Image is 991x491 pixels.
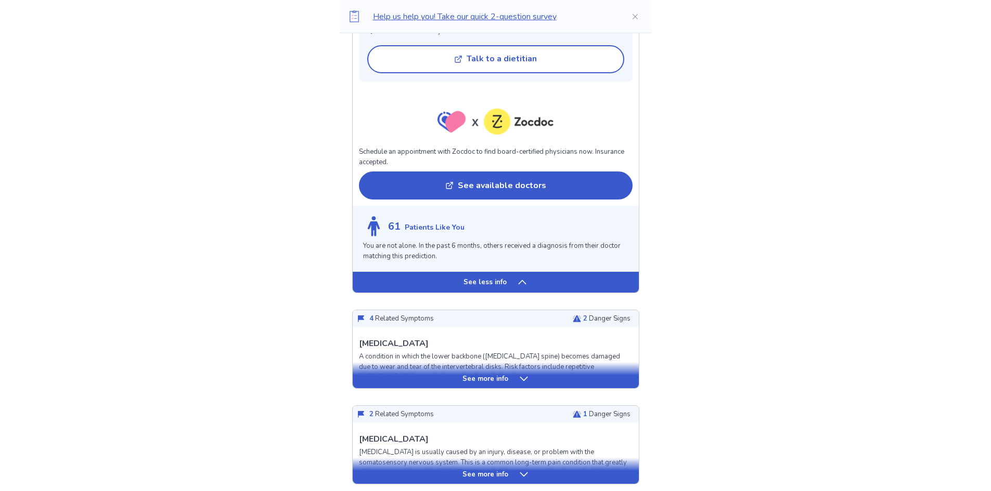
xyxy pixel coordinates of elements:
p: Related Symptoms [369,314,434,324]
span: 2 [583,314,587,323]
a: See available doctors [359,167,633,200]
p: See more info [462,374,508,384]
p: 61 [388,219,401,234]
p: A condition in which the lower backbone ([MEDICAL_DATA] spine) becomes damaged due to wear and te... [359,352,633,382]
p: [MEDICAL_DATA] [359,433,429,445]
img: zocdoc [437,109,554,135]
p: See less info [464,277,507,288]
p: You are not alone. In the past 6 months, others received a diagnosis from their doctor matching t... [363,241,628,261]
p: Patients Like You [405,222,465,233]
p: Schedule an appointment with Zocdoc to find board-certified physicians now. Insurance accepted. [359,147,633,167]
p: Danger Signs [583,314,630,324]
p: [MEDICAL_DATA] [359,337,429,350]
p: See more info [462,470,508,480]
p: Help us help you! Take our quick 2-question survey [373,10,614,23]
p: Danger Signs [583,409,630,420]
span: 2 [369,409,374,419]
span: 4 [369,314,374,323]
span: 1 [583,409,587,419]
button: See available doctors [359,171,633,200]
p: Related Symptoms [369,409,434,420]
button: Talk to a dietitian [367,45,624,73]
